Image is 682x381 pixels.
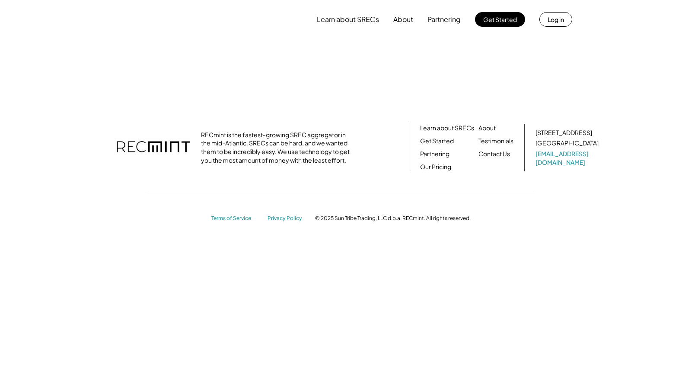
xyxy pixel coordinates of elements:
[539,12,572,27] button: Log in
[317,11,379,28] button: Learn about SRECs
[420,137,454,145] a: Get Started
[478,150,510,158] a: Contact Us
[117,132,190,163] img: recmint-logotype%403x.png
[475,12,525,27] button: Get Started
[393,11,413,28] button: About
[478,137,513,145] a: Testimonials
[535,129,592,137] div: [STREET_ADDRESS]
[110,5,182,34] img: yH5BAEAAAAALAAAAAABAAEAAAIBRAA7
[478,124,496,132] a: About
[427,11,461,28] button: Partnering
[268,215,306,222] a: Privacy Policy
[211,215,259,222] a: Terms of Service
[315,215,471,222] div: © 2025 Sun Tribe Trading, LLC d.b.a. RECmint. All rights reserved.
[201,131,354,164] div: RECmint is the fastest-growing SREC aggregator in the mid-Atlantic. SRECs can be hard, and we wan...
[420,150,449,158] a: Partnering
[535,150,600,167] a: [EMAIL_ADDRESS][DOMAIN_NAME]
[420,163,451,171] a: Our Pricing
[535,139,599,148] div: [GEOGRAPHIC_DATA]
[420,124,474,132] a: Learn about SRECs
